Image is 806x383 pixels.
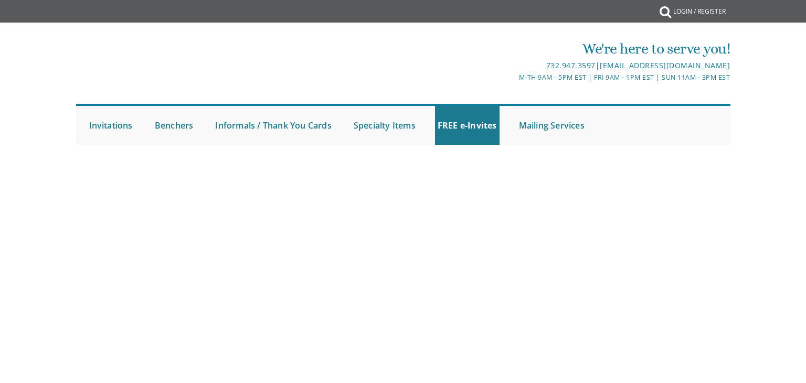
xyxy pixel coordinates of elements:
[213,106,334,145] a: Informals / Thank You Cards
[294,38,730,59] div: We're here to serve you!
[294,59,730,72] div: |
[87,106,135,145] a: Invitations
[546,60,596,70] a: 732.947.3597
[516,106,587,145] a: Mailing Services
[152,106,196,145] a: Benchers
[294,72,730,83] div: M-Th 9am - 5pm EST | Fri 9am - 1pm EST | Sun 11am - 3pm EST
[351,106,418,145] a: Specialty Items
[435,106,500,145] a: FREE e-Invites
[600,60,730,70] a: [EMAIL_ADDRESS][DOMAIN_NAME]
